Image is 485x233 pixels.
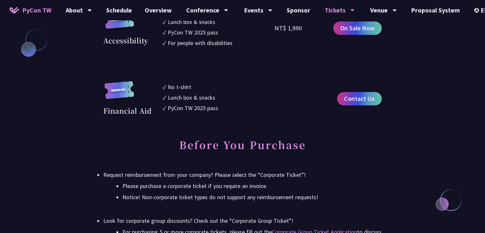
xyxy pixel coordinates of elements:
[163,83,275,91] li: ✓
[103,216,382,226] div: Look for corporate group discounts? Check out the “Corporate Group Ticket”!
[103,81,135,106] img: regular.8f272d9.svg
[168,39,232,47] div: For people with disabilities
[474,8,481,13] img: Locale Icon
[168,93,215,102] div: Lunch box & snacks
[22,5,51,15] span: PyCon TW
[168,28,218,37] div: PyCon TW 2025 pass
[103,132,382,167] h2: Before You Purchase
[163,93,275,102] li: ✓
[344,94,375,103] span: Contact Us
[168,83,191,91] div: No t-shirt
[122,181,382,191] li: Please purchase a corporate ticket if you require an invoice.
[163,18,275,26] li: ✓
[163,104,275,112] li: ✓
[163,39,275,47] li: ✓
[103,105,151,116] div: Financial Aid
[122,192,382,202] li: Notice! Non-corporate ticket types do not support any reimbursement requests!
[3,2,58,18] a: PyCon TW
[103,11,135,35] img: regular.8f272d9.svg
[275,23,302,33] div: NT$ 1,990
[163,28,275,37] li: ✓
[103,170,382,180] div: Request reimbursement from your company? Please select the “Corporate Ticket”!
[340,23,375,33] span: On Sale Now
[103,35,148,46] div: Accessibility
[333,21,382,35] a: On Sale Now
[168,104,218,112] div: PyCon TW 2025 pass
[10,7,19,13] img: Home icon of PyCon TW 2025
[168,18,215,26] div: Lunch box & snacks
[337,92,382,105] a: Contact Us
